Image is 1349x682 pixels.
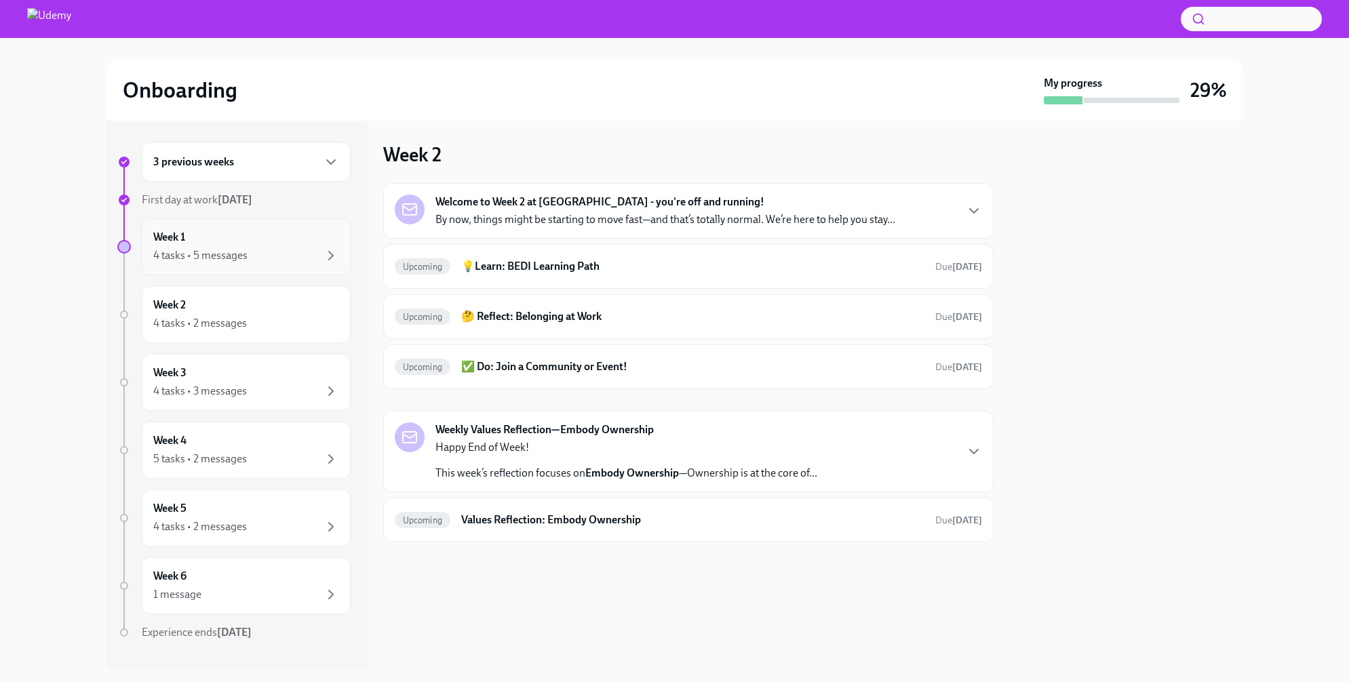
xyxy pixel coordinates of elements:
[383,142,442,167] h3: Week 2
[117,354,351,411] a: Week 34 tasks • 3 messages
[153,365,187,380] h6: Week 3
[952,361,982,373] strong: [DATE]
[952,311,982,323] strong: [DATE]
[461,359,924,374] h6: ✅ Do: Join a Community or Event!
[153,298,186,313] h6: Week 2
[935,261,982,273] span: Due
[153,569,187,584] h6: Week 6
[142,626,252,639] span: Experience ends
[1190,78,1227,102] h3: 29%
[395,312,451,322] span: Upcoming
[935,515,982,526] span: Due
[117,557,351,614] a: Week 61 message
[435,422,654,437] strong: Weekly Values Reflection—Embody Ownership
[395,515,451,525] span: Upcoming
[117,193,351,207] a: First day at work[DATE]
[935,514,982,527] span: September 21st, 2025 11:00
[952,261,982,273] strong: [DATE]
[461,259,924,274] h6: 💡Learn: BEDI Learning Path
[218,193,252,206] strong: [DATE]
[153,230,185,245] h6: Week 1
[153,587,201,602] div: 1 message
[153,501,187,516] h6: Week 5
[153,452,247,466] div: 5 tasks • 2 messages
[585,466,679,479] strong: Embody Ownership
[952,515,982,526] strong: [DATE]
[153,384,247,399] div: 4 tasks • 3 messages
[935,361,982,374] span: September 20th, 2025 11:00
[153,248,248,263] div: 4 tasks • 5 messages
[117,286,351,343] a: Week 24 tasks • 2 messages
[435,466,817,481] p: This week’s reflection focuses on —Ownership is at the core of...
[27,8,71,30] img: Udemy
[395,262,451,272] span: Upcoming
[395,256,982,277] a: Upcoming💡Learn: BEDI Learning PathDue[DATE]
[153,519,247,534] div: 4 tasks • 2 messages
[123,77,237,104] h2: Onboarding
[395,356,982,378] a: Upcoming✅ Do: Join a Community or Event!Due[DATE]
[117,489,351,546] a: Week 54 tasks • 2 messages
[935,311,982,323] span: Due
[435,195,764,209] strong: Welcome to Week 2 at [GEOGRAPHIC_DATA] - you're off and running!
[142,142,351,182] div: 3 previous weeks
[395,362,451,372] span: Upcoming
[935,260,982,273] span: September 20th, 2025 11:00
[935,310,982,323] span: September 20th, 2025 11:00
[1044,76,1102,91] strong: My progress
[117,422,351,479] a: Week 45 tasks • 2 messages
[117,218,351,275] a: Week 14 tasks • 5 messages
[461,513,924,527] h6: Values Reflection: Embody Ownership
[435,212,895,227] p: By now, things might be starting to move fast—and that’s totally normal. We’re here to help you s...
[153,316,247,331] div: 4 tasks • 2 messages
[153,433,187,448] h6: Week 4
[935,361,982,373] span: Due
[435,440,817,455] p: Happy End of Week!
[395,306,982,327] a: Upcoming🤔 Reflect: Belonging at WorkDue[DATE]
[461,309,924,324] h6: 🤔 Reflect: Belonging at Work
[142,193,252,206] span: First day at work
[153,155,234,169] h6: 3 previous weeks
[395,509,982,531] a: UpcomingValues Reflection: Embody OwnershipDue[DATE]
[217,626,252,639] strong: [DATE]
